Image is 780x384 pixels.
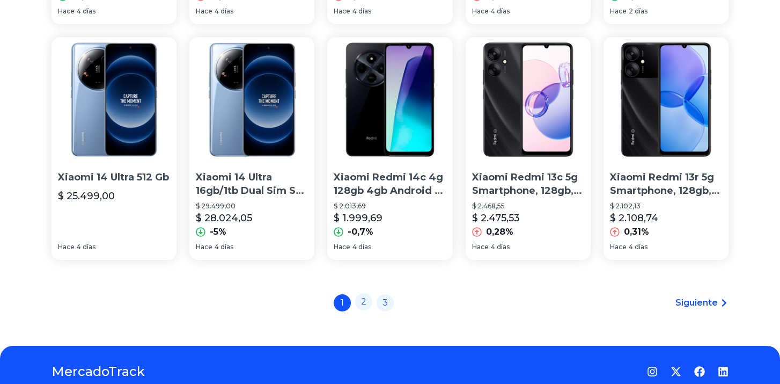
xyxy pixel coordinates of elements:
[334,243,350,251] span: Hace
[491,243,510,251] span: 4 días
[215,243,233,251] span: 4 días
[352,7,371,16] span: 4 días
[58,7,75,16] span: Hace
[334,171,446,198] p: Xiaomi Redmi 14c 4g 128gb 4gb Android 14 Cámara 50mpx Midnight
[472,211,520,226] p: $ 2.475,53
[604,37,729,260] a: Xiaomi Redmi 13r 5g Smartphone, 128gb, 4gb Ram,dual Sim Card, Mediatek Dimensity 6100+ With Immer...
[189,37,314,162] img: Xiaomi 14 Ultra 16gb/1tb Dual Sim Sd 8 Gen 3 Ip68 Inglés
[486,226,513,238] p: 0,28%
[77,7,95,16] span: 4 días
[610,7,627,16] span: Hace
[610,202,722,211] p: $ 2.102,13
[196,243,212,251] span: Hace
[694,366,705,377] a: Facebook
[352,243,371,251] span: 4 días
[58,189,115,204] p: $ 25.499,00
[51,37,176,260] a: Xiaomi 14 Ultra 512 GbXiaomi 14 Ultra 512 Gb$ 25.499,00Hace4 días
[51,363,145,380] a: MercadoTrack
[327,37,452,260] a: Xiaomi Redmi 14c 4g 128gb 4gb Android 14 Cámara 50mpx MidnightXiaomi Redmi 14c 4g 128gb 4gb Andro...
[196,171,308,198] p: Xiaomi 14 Ultra 16gb/1tb Dual Sim Sd 8 Gen 3 Ip68 Inglés
[334,202,446,211] p: $ 2.013,69
[58,171,170,184] p: Xiaomi 14 Ultra 512 Gb
[718,366,729,377] a: LinkedIn
[348,226,373,238] p: -0,7%
[355,293,372,310] a: 2
[196,211,252,226] p: $ 28.024,05
[196,7,212,16] span: Hace
[466,37,591,260] a: Xiaomi Redmi 13c 5g Smartphone, 128gb, 6gb Ram, Dual Sim Card, Mediatek Dimensity 6100+ With Imme...
[472,171,584,198] p: Xiaomi Redmi 13c 5g Smartphone, 128gb, 6gb Ram, Dual Sim Card, Mediatek Dimensity 6100+ With Imme...
[189,37,314,260] a: Xiaomi 14 Ultra 16gb/1tb Dual Sim Sd 8 Gen 3 Ip68 InglésXiaomi 14 Ultra 16gb/1tb Dual Sim Sd 8 Ge...
[377,294,394,311] a: 3
[58,243,75,251] span: Hace
[624,226,649,238] p: 0,31%
[604,37,729,162] img: Xiaomi Redmi 13r 5g Smartphone, 128gb, 4gb Ram,dual Sim Card, Mediatek Dimensity 6100+ With Immer...
[610,243,627,251] span: Hace
[629,243,647,251] span: 4 días
[77,243,95,251] span: 4 días
[472,7,489,16] span: Hace
[610,171,722,198] p: Xiaomi Redmi 13r 5g Smartphone, 128gb, 4gb Ram,dual Sim Card, Mediatek Dimensity 6100+ With Immer...
[334,7,350,16] span: Hace
[215,7,233,16] span: 4 días
[327,37,452,162] img: Xiaomi Redmi 14c 4g 128gb 4gb Android 14 Cámara 50mpx Midnight
[196,202,308,211] p: $ 29.499,00
[610,211,658,226] p: $ 2.108,74
[472,202,584,211] p: $ 2.468,55
[210,226,226,238] p: -5%
[334,211,382,226] p: $ 1.999,69
[675,296,729,309] a: Siguiente
[675,296,718,309] span: Siguiente
[629,7,647,16] span: 2 días
[671,366,681,377] a: Twitter
[466,37,591,162] img: Xiaomi Redmi 13c 5g Smartphone, 128gb, 6gb Ram, Dual Sim Card, Mediatek Dimensity 6100+ With Imme...
[491,7,510,16] span: 4 días
[472,243,489,251] span: Hace
[647,366,658,377] a: Instagram
[51,37,176,162] img: Xiaomi 14 Ultra 512 Gb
